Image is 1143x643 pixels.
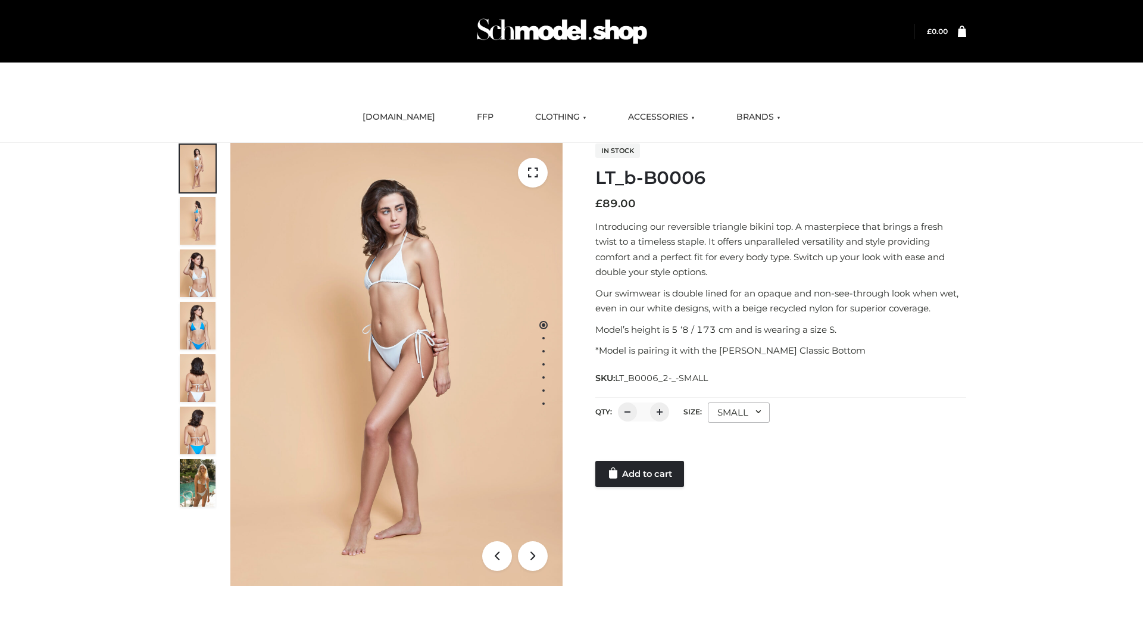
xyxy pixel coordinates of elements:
[927,27,948,36] a: £0.00
[595,143,640,158] span: In stock
[526,104,595,130] a: CLOTHING
[595,197,602,210] span: £
[927,27,948,36] bdi: 0.00
[354,104,444,130] a: [DOMAIN_NAME]
[708,402,770,423] div: SMALL
[180,407,216,454] img: ArielClassicBikiniTop_CloudNine_AzureSky_OW114ECO_8-scaled.jpg
[595,343,966,358] p: *Model is pairing it with the [PERSON_NAME] Classic Bottom
[468,104,502,130] a: FFP
[619,104,704,130] a: ACCESSORIES
[727,104,789,130] a: BRANDS
[595,461,684,487] a: Add to cart
[595,407,612,416] label: QTY:
[473,8,651,55] img: Schmodel Admin 964
[180,302,216,349] img: ArielClassicBikiniTop_CloudNine_AzureSky_OW114ECO_4-scaled.jpg
[595,197,636,210] bdi: 89.00
[595,371,709,385] span: SKU:
[180,459,216,507] img: Arieltop_CloudNine_AzureSky2.jpg
[615,373,708,383] span: LT_B0006_2-_-SMALL
[180,249,216,297] img: ArielClassicBikiniTop_CloudNine_AzureSky_OW114ECO_3-scaled.jpg
[683,407,702,416] label: Size:
[595,167,966,189] h1: LT_b-B0006
[595,219,966,280] p: Introducing our reversible triangle bikini top. A masterpiece that brings a fresh twist to a time...
[927,27,932,36] span: £
[595,322,966,338] p: Model’s height is 5 ‘8 / 173 cm and is wearing a size S.
[595,286,966,316] p: Our swimwear is double lined for an opaque and non-see-through look when wet, even in our white d...
[180,145,216,192] img: ArielClassicBikiniTop_CloudNine_AzureSky_OW114ECO_1-scaled.jpg
[230,143,563,586] img: ArielClassicBikiniTop_CloudNine_AzureSky_OW114ECO_1
[180,354,216,402] img: ArielClassicBikiniTop_CloudNine_AzureSky_OW114ECO_7-scaled.jpg
[180,197,216,245] img: ArielClassicBikiniTop_CloudNine_AzureSky_OW114ECO_2-scaled.jpg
